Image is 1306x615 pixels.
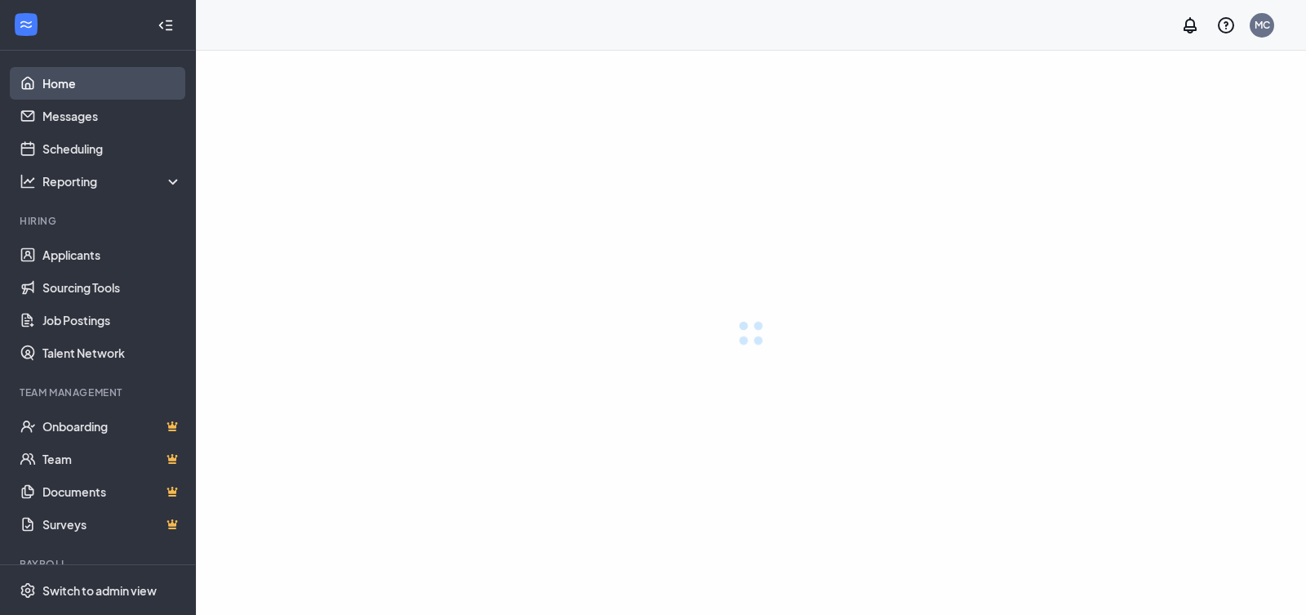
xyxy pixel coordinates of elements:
[18,16,34,33] svg: WorkstreamLogo
[42,304,182,336] a: Job Postings
[158,17,174,33] svg: Collapse
[42,410,182,443] a: OnboardingCrown
[42,238,182,271] a: Applicants
[42,443,182,475] a: TeamCrown
[20,582,36,599] svg: Settings
[42,100,182,132] a: Messages
[20,385,179,399] div: Team Management
[42,475,182,508] a: DocumentsCrown
[42,271,182,304] a: Sourcing Tools
[1216,16,1236,35] svg: QuestionInfo
[20,173,36,189] svg: Analysis
[42,173,183,189] div: Reporting
[20,557,179,571] div: Payroll
[1180,16,1200,35] svg: Notifications
[42,508,182,541] a: SurveysCrown
[42,67,182,100] a: Home
[1255,18,1270,32] div: MC
[20,214,179,228] div: Hiring
[42,132,182,165] a: Scheduling
[42,582,157,599] div: Switch to admin view
[42,336,182,369] a: Talent Network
